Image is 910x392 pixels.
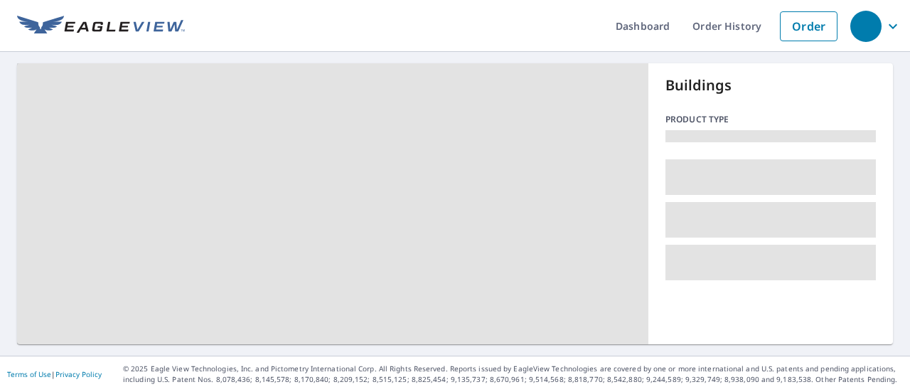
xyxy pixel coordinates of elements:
img: EV Logo [17,16,185,37]
p: | [7,370,102,378]
a: Order [780,11,837,41]
p: © 2025 Eagle View Technologies, Inc. and Pictometry International Corp. All Rights Reserved. Repo... [123,364,903,385]
p: Buildings [665,75,876,96]
a: Terms of Use [7,369,51,379]
a: Privacy Policy [55,369,102,379]
p: Product type [665,113,876,126]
